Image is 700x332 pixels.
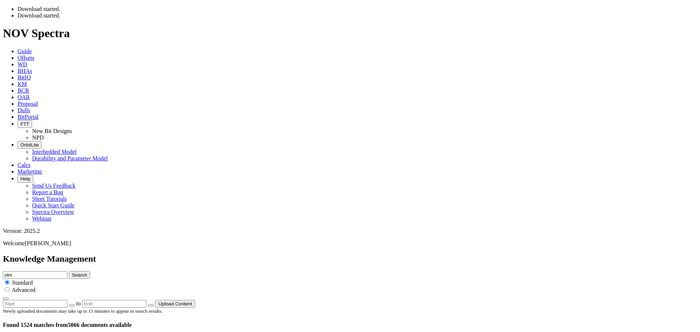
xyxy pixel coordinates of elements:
[3,271,67,279] input: e.g. Smoothsteer Record
[3,254,697,264] h2: Knowledge Management
[17,81,27,87] a: KM
[3,300,67,308] input: Start
[17,48,32,54] a: Guide
[32,128,72,134] a: New Bit Designs
[20,121,29,127] span: FTT
[17,68,32,74] a: BHAs
[17,61,27,67] a: WD
[20,142,39,148] span: OrbitLite
[20,176,30,181] span: Help
[17,168,42,175] a: Marketing
[82,300,147,308] input: End
[3,228,697,234] div: Version: 2025.2
[17,175,33,183] button: Help
[32,183,75,189] a: Send Us Feedback
[155,300,195,308] button: Upload Content
[32,189,63,195] a: Report a Bug
[17,87,29,94] a: BCR
[12,280,33,286] span: Standard
[32,149,77,155] a: Interbedded Model
[17,162,31,168] a: Calcs
[3,322,68,328] span: Found 1524 matches from
[3,240,697,247] p: Welcome
[3,322,697,328] h4: 5066 documents available
[3,308,163,314] small: Newly uploaded documents may take up to 15 minutes to appear in search results.
[69,271,90,279] button: Search
[17,74,31,81] a: BitIQ
[32,134,44,141] a: NPD
[3,27,697,40] h1: NOV Spectra
[17,114,39,120] a: BitPortal
[32,209,74,215] a: Spectra Overview
[17,12,60,19] span: Download started.
[76,300,81,306] span: to
[32,155,108,161] a: Durability and Parameter Model
[12,287,35,293] span: Advanced
[17,55,34,61] a: Offsets
[17,107,30,113] a: Dulls
[32,196,67,202] a: Short Tutorials
[17,141,42,149] button: OrbitLite
[25,240,71,246] span: [PERSON_NAME]
[17,120,32,128] button: FTT
[17,6,60,12] span: Download started.
[32,202,74,208] a: Quick Start Guide
[17,101,38,107] a: Proposal
[32,215,52,222] a: Webinar
[17,94,30,100] a: OAR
